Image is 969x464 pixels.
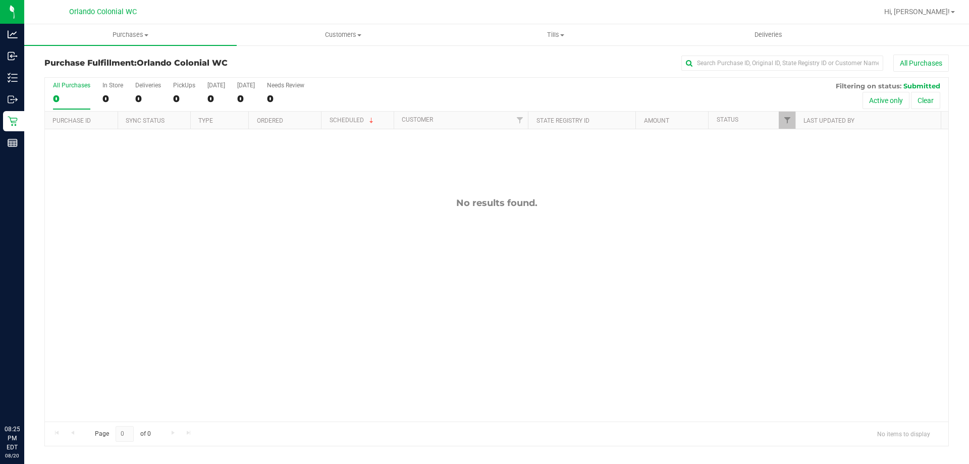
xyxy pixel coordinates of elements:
div: 0 [207,93,225,105]
a: Ordered [257,117,283,124]
span: Purchases [24,30,237,39]
span: No items to display [869,426,938,441]
div: 0 [267,93,304,105]
span: Orlando Colonial WC [137,58,228,68]
span: Submitted [903,82,940,90]
a: Scheduled [330,117,375,124]
a: Type [198,117,213,124]
inline-svg: Inventory [8,73,18,83]
p: 08:25 PM EDT [5,425,20,452]
inline-svg: Inbound [8,51,18,61]
button: Active only [863,92,909,109]
iframe: Resource center [10,383,40,414]
span: Page of 0 [86,426,159,442]
div: [DATE] [207,82,225,89]
a: Tills [449,24,662,45]
div: [DATE] [237,82,255,89]
a: Deliveries [662,24,875,45]
a: Amount [644,117,669,124]
div: Deliveries [135,82,161,89]
div: Needs Review [267,82,304,89]
a: Purchases [24,24,237,45]
span: Hi, [PERSON_NAME]! [884,8,950,16]
span: Customers [237,30,449,39]
div: 0 [102,93,123,105]
div: 0 [173,93,195,105]
a: Purchase ID [52,117,91,124]
div: 0 [53,93,90,105]
a: Customers [237,24,449,45]
inline-svg: Reports [8,138,18,148]
a: Last Updated By [803,117,854,124]
div: In Store [102,82,123,89]
button: All Purchases [893,55,949,72]
a: Status [717,116,738,123]
inline-svg: Outbound [8,94,18,105]
span: Filtering on status: [836,82,901,90]
span: Orlando Colonial WC [69,8,137,16]
a: Filter [511,112,528,129]
button: Clear [911,92,940,109]
inline-svg: Retail [8,116,18,126]
div: All Purchases [53,82,90,89]
a: Customer [402,116,433,123]
a: State Registry ID [536,117,589,124]
div: No results found. [45,197,948,209]
div: 0 [135,93,161,105]
a: Sync Status [126,117,165,124]
span: Tills [450,30,661,39]
p: 08/20 [5,452,20,459]
input: Search Purchase ID, Original ID, State Registry ID or Customer Name... [681,56,883,71]
div: 0 [237,93,255,105]
span: Deliveries [741,30,796,39]
inline-svg: Analytics [8,29,18,39]
a: Filter [779,112,795,129]
h3: Purchase Fulfillment: [44,59,346,68]
div: PickUps [173,82,195,89]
